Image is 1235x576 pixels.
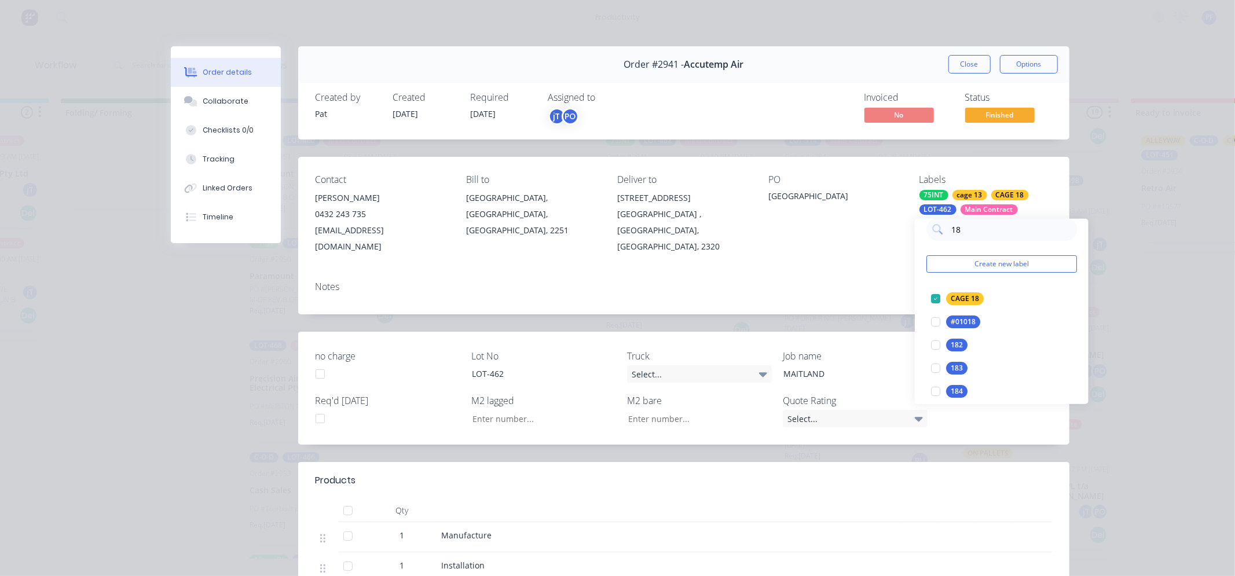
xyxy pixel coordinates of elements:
button: Close [948,55,991,74]
div: [GEOGRAPHIC_DATA], [GEOGRAPHIC_DATA], [GEOGRAPHIC_DATA], 2251 [466,190,599,239]
span: 1 [400,529,405,541]
span: Manufacture [442,530,492,541]
div: Created [393,92,457,103]
button: jTPO [548,108,579,125]
div: Deliver to [617,174,750,185]
div: LOT-462 [463,365,607,382]
button: Checklists 0/0 [171,116,281,145]
div: [GEOGRAPHIC_DATA] [768,190,901,206]
button: Linked Orders [171,174,281,203]
div: [PERSON_NAME] [316,190,448,206]
div: Labels [919,174,1052,185]
div: Order details [203,67,252,78]
div: Bill to [466,174,599,185]
div: [PERSON_NAME]0432 243 735[EMAIL_ADDRESS][DOMAIN_NAME] [316,190,448,255]
span: [DATE] [471,108,496,119]
div: Select... [627,365,772,383]
button: Collaborate [171,87,281,116]
div: cage 13 [952,190,987,200]
button: 183 [926,360,972,376]
div: Linked Orders [203,183,252,193]
div: Products [316,474,356,487]
div: 183 [946,362,968,375]
label: Req'd [DATE] [316,394,460,408]
div: 75INT [919,190,948,200]
button: Timeline [171,203,281,232]
input: Enter number... [618,410,771,427]
button: Order details [171,58,281,87]
button: Options [1000,55,1058,74]
div: jT [548,108,566,125]
label: M2 lagged [471,394,616,408]
div: PO [768,174,901,185]
div: Timeline [203,212,233,222]
div: [STREET_ADDRESS][GEOGRAPHIC_DATA] , [GEOGRAPHIC_DATA], [GEOGRAPHIC_DATA], 2320 [617,190,750,255]
button: #01018 [926,314,985,330]
span: 1 [400,559,405,571]
div: #01018 [946,315,980,328]
span: Finished [965,108,1035,122]
div: Assigned to [548,92,664,103]
input: Enter number... [463,410,615,427]
div: Contact [316,174,448,185]
div: PO [562,108,579,125]
button: Finished [965,108,1035,125]
span: Accutemp Air [684,59,743,70]
button: Tracking [171,145,281,174]
div: Main Contract [961,204,1018,215]
div: Collaborate [203,96,248,107]
div: Created by [316,92,379,103]
div: 184 [946,385,968,398]
div: CAGE 18 [991,190,1029,200]
div: Select... [783,410,928,427]
div: Status [965,92,1052,103]
span: Installation [442,560,485,571]
label: M2 bare [627,394,772,408]
div: Pat [316,108,379,120]
label: Lot No [471,349,616,363]
span: [DATE] [393,108,419,119]
button: CAGE 18 [926,291,988,307]
div: Tracking [203,154,234,164]
input: Search labels [950,218,1071,241]
div: Checklists 0/0 [203,125,254,135]
button: Create new label [926,255,1077,273]
div: MAITLAND [775,365,919,382]
div: Notes [316,281,1052,292]
div: Invoiced [864,92,951,103]
div: LOT-462 [919,204,957,215]
div: [STREET_ADDRESS] [617,190,750,206]
div: 182 [946,339,968,351]
label: no charge [316,349,460,363]
div: [EMAIL_ADDRESS][DOMAIN_NAME] [316,222,448,255]
button: 184 [926,383,972,399]
button: 182 [926,337,972,353]
div: Required [471,92,534,103]
span: Order #2941 - [624,59,684,70]
label: Truck [627,349,772,363]
div: CAGE 18 [946,292,984,305]
div: Qty [368,499,437,522]
div: [GEOGRAPHIC_DATA] , [GEOGRAPHIC_DATA], [GEOGRAPHIC_DATA], 2320 [617,206,750,255]
div: 0432 243 735 [316,206,448,222]
label: Job name [783,349,928,363]
label: Quote Rating [783,394,928,408]
span: No [864,108,934,122]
